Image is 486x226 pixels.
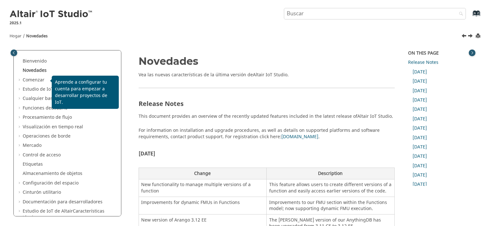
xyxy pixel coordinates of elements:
[139,72,395,78] p: Vea las nuevas características de la última versión de .
[413,116,427,122] a: [DATE]
[139,197,267,215] td: Improvements for dynamic FMUs in Functions
[139,56,395,67] h1: Novedades
[23,189,61,196] a: Cinturón utilitario
[23,199,103,205] a: Documentación para desarrolladores
[413,134,427,141] a: [DATE]
[468,33,474,41] a: Next topic: Get Started
[18,124,23,130] span: Expand Visualización en tiempo real
[357,113,392,120] span: Altair IoT Studio
[413,78,427,85] a: [DATE]
[55,79,116,106] p: Aprende a configurar tu cuenta para empezar a desarrollar proyectos de IoT.
[413,87,427,94] a: [DATE]
[23,124,83,130] a: Visualización en tiempo real
[18,152,23,158] span: Expand Control de acceso
[451,8,468,20] button: Buscar
[469,49,475,56] button: Toggle topic table of content
[23,208,73,215] span: Estudio de IoT de Altair
[253,72,287,78] span: Altair IoT Studio
[11,49,17,56] button: Alternar la publicación de la tabla de contenido
[10,20,93,26] p: 2025.1
[23,95,75,102] a: Cualquier base de datos
[139,99,184,109] font: Release Notes
[23,77,44,83] a: Comenzar
[408,59,438,66] a: Release Notes
[10,9,93,19] img: Estudio de IoT de Altair
[408,50,473,56] div: On this page
[18,114,23,121] span: Expand Procesamiento de flujo
[18,105,23,111] span: Expand Funciones deusuario
[267,179,395,197] td: This feature allows users to create different versions of a function and easily access earlier ve...
[281,133,318,140] a: [DOMAIN_NAME]
[23,105,67,111] a: Funciones deusuario
[18,208,23,215] span: Expand Estudio de IoT de AltairCaracterísticas técnicas
[462,13,477,20] a: Ir a la página de términos del índice
[462,33,467,41] a: Previous topic: Welcome to Altair IoT Studio
[23,133,71,139] a: Operaciones de borde
[18,95,23,102] span: Expand Cualquier base de datos
[23,114,72,121] a: Procesamiento de flujo
[26,33,48,39] a: Novedades
[413,162,427,169] a: [DATE]
[18,199,23,205] span: Expand Documentación para desarrolladores
[476,32,481,41] button: Imprimir esta página
[267,168,395,179] th: Description
[23,180,79,186] a: Configuración del espacio
[23,152,61,158] a: Control de acceso
[18,77,23,83] span: Expand Comenzar
[267,197,395,215] td: Improvements to our FMU section within the Functions model; now supporting dynamic FMU execution.
[23,86,73,93] span: Estudio de IoT de Altair
[23,142,42,149] a: Mercado
[413,106,427,113] a: [DATE]
[23,86,94,93] a: Estudio de IoT de AltairTutoriales
[18,180,23,186] span: Expand Configuración del espacio
[139,127,395,140] p: For information on installation and upgrade procedures, as well as details on supported platforms...
[23,208,104,221] a: Estudio de IoT de AltairCaracterísticas técnicas
[139,150,155,158] font: [DATE]
[413,144,427,150] a: [DATE]
[18,189,23,196] span: Expand Cinturón utilitario
[413,181,427,188] a: [DATE]
[284,8,466,19] input: Consulta de búsqueda
[139,179,267,197] td: New functionality to manage multiple versions of a function
[139,168,267,179] th: Change
[23,105,51,111] span: Funciones de
[413,125,427,132] a: [DATE]
[23,161,43,168] a: Etiquetas
[413,69,427,75] a: [DATE]
[413,153,427,160] a: [DATE]
[23,67,47,74] a: Novedades
[18,142,23,149] span: Expand Mercado
[10,33,21,39] a: Hogar
[413,97,427,103] a: [DATE]
[413,172,427,178] a: [DATE]
[18,86,23,93] span: Expand Estudio de IoT de AltairTutoriales
[23,58,47,64] a: Bienvenido
[139,113,395,120] p: This document provides an overview of the recently updated features included in the latest releas...
[23,170,82,177] a: Almacenamiento de objetos
[18,133,23,139] span: Expand Operaciones de borde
